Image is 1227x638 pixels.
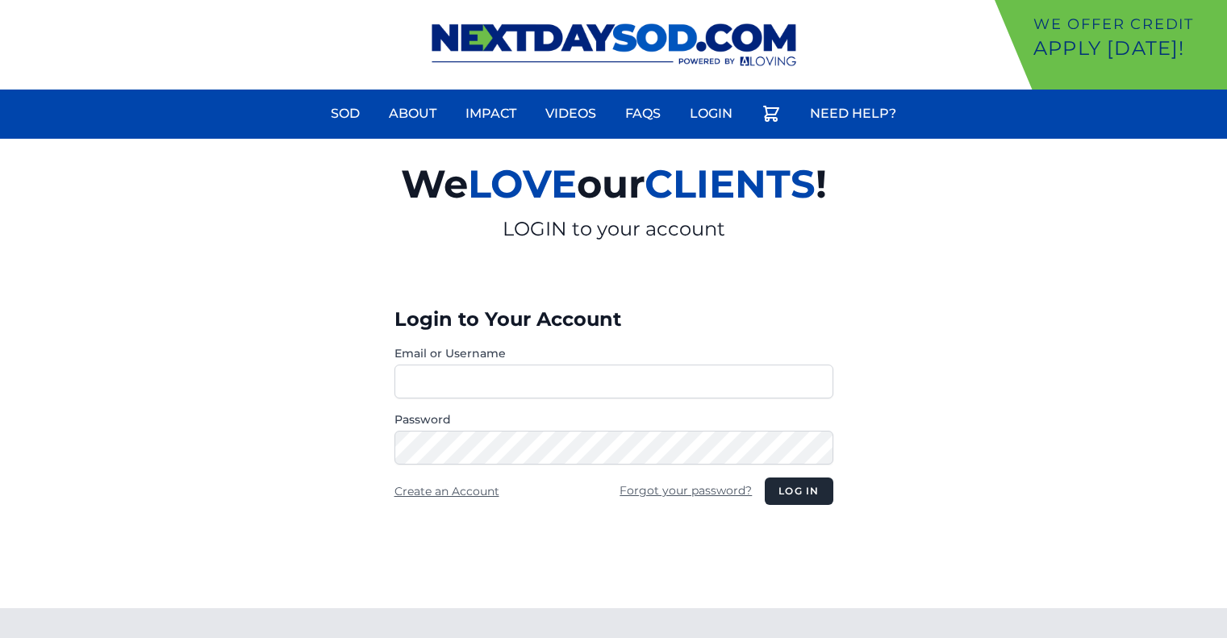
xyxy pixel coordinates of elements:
a: Create an Account [394,484,499,498]
a: About [379,94,446,133]
h2: We our ! [214,152,1014,216]
button: Log in [765,477,833,505]
a: Videos [536,94,606,133]
a: Need Help? [800,94,906,133]
p: We offer Credit [1033,13,1221,35]
span: CLIENTS [645,161,816,207]
a: Login [680,94,742,133]
label: Password [394,411,833,427]
a: FAQs [616,94,670,133]
label: Email or Username [394,345,833,361]
p: LOGIN to your account [214,216,1014,242]
a: Impact [456,94,526,133]
a: Forgot your password? [620,483,752,498]
a: Sod [321,94,369,133]
p: Apply [DATE]! [1033,35,1221,61]
span: LOVE [468,161,577,207]
h3: Login to Your Account [394,306,833,332]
